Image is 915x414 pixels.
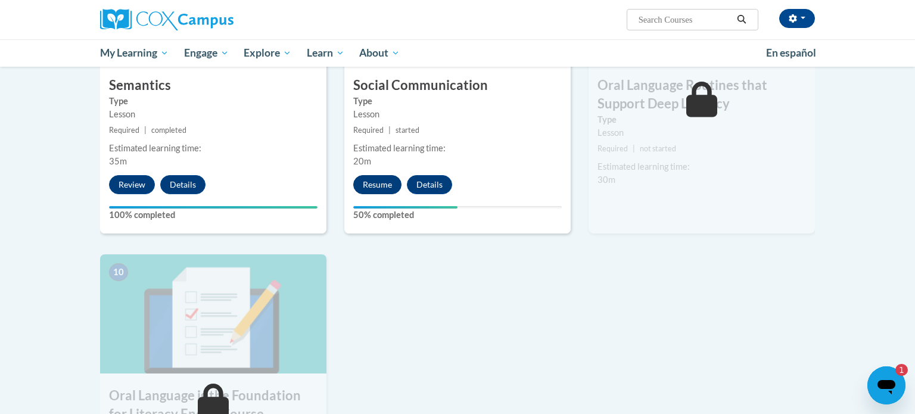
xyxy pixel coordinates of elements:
span: completed [151,126,186,135]
button: Review [109,175,155,194]
iframe: Number of unread messages [884,364,908,376]
a: Cox Campus [100,9,326,30]
div: Estimated learning time: [109,142,318,155]
h3: Social Communication [344,76,571,95]
div: Estimated learning time: [597,160,806,173]
h3: Semantics [100,76,326,95]
img: Cox Campus [100,9,234,30]
span: En español [766,46,816,59]
a: Engage [176,39,236,67]
label: Type [353,95,562,108]
label: Type [597,113,806,126]
div: Main menu [82,39,833,67]
button: Account Settings [779,9,815,28]
div: Lesson [353,108,562,121]
span: Explore [244,46,291,60]
span: 30m [597,175,615,185]
a: Explore [236,39,299,67]
span: Required [353,126,384,135]
label: Type [109,95,318,108]
div: Lesson [597,126,806,139]
span: 10 [109,263,128,281]
span: My Learning [100,46,169,60]
a: En español [758,41,824,66]
button: Resume [353,175,402,194]
button: Details [407,175,452,194]
span: 20m [353,156,371,166]
h3: Oral Language Routines that Support Deep Literacy [589,76,815,113]
div: Your progress [109,206,318,208]
span: started [396,126,419,135]
span: | [388,126,391,135]
input: Search Courses [637,13,733,27]
div: Lesson [109,108,318,121]
label: 50% completed [353,208,562,222]
img: Course Image [100,254,326,373]
div: Estimated learning time: [353,142,562,155]
span: About [359,46,400,60]
a: About [352,39,408,67]
span: | [633,144,635,153]
span: not started [640,144,676,153]
a: Learn [299,39,352,67]
span: Required [597,144,628,153]
span: | [144,126,147,135]
span: Required [109,126,139,135]
span: Engage [184,46,229,60]
span: 35m [109,156,127,166]
label: 100% completed [109,208,318,222]
div: Your progress [353,206,457,208]
a: My Learning [92,39,176,67]
span: Learn [307,46,344,60]
button: Search [733,13,751,27]
iframe: Button to launch messaging window, 1 unread message [867,366,905,404]
button: Details [160,175,206,194]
